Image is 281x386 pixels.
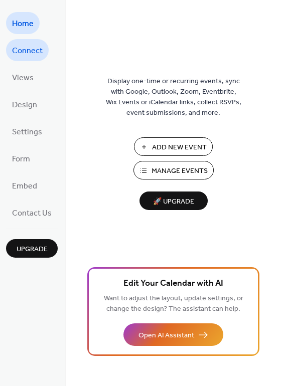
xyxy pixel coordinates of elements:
[12,70,34,86] span: Views
[6,39,49,61] a: Connect
[152,166,208,176] span: Manage Events
[123,277,223,291] span: Edit Your Calendar with AI
[138,330,194,341] span: Open AI Assistant
[152,142,207,153] span: Add New Event
[17,244,48,255] span: Upgrade
[6,202,58,224] a: Contact Us
[6,239,58,258] button: Upgrade
[123,323,223,346] button: Open AI Assistant
[6,174,43,197] a: Embed
[134,137,213,156] button: Add New Event
[12,151,30,167] span: Form
[6,120,48,142] a: Settings
[12,43,43,59] span: Connect
[6,12,40,34] a: Home
[6,66,40,88] a: Views
[6,93,43,115] a: Design
[104,292,243,316] span: Want to adjust the layout, update settings, or change the design? The assistant can help.
[139,191,208,210] button: 🚀 Upgrade
[12,97,37,113] span: Design
[133,161,214,179] button: Manage Events
[12,16,34,32] span: Home
[12,206,52,222] span: Contact Us
[146,195,202,209] span: 🚀 Upgrade
[6,147,36,169] a: Form
[12,124,42,140] span: Settings
[12,178,37,195] span: Embed
[106,76,241,118] span: Display one-time or recurring events, sync with Google, Outlook, Zoom, Eventbrite, Wix Events or ...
